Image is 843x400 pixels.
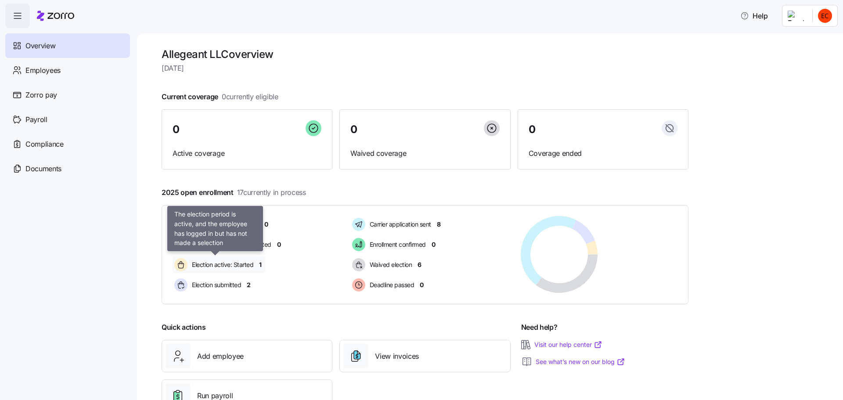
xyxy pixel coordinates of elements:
[162,47,688,61] h1: Allegeant LLC overview
[25,65,61,76] span: Employees
[818,9,832,23] img: cc97166a80db72ba115bf250c5d9a898
[350,124,357,135] span: 0
[350,148,499,159] span: Waived coverage
[534,340,602,349] a: Visit our help center
[277,240,281,249] span: 0
[367,220,431,229] span: Carrier application sent
[529,124,536,135] span: 0
[5,107,130,132] a: Payroll
[367,281,414,289] span: Deadline passed
[437,220,441,229] span: 8
[529,148,677,159] span: Coverage ended
[162,187,306,198] span: 2025 open enrollment
[5,132,130,156] a: Compliance
[420,281,424,289] span: 0
[264,220,268,229] span: 0
[25,163,61,174] span: Documents
[173,148,321,159] span: Active coverage
[733,7,775,25] button: Help
[189,240,271,249] span: Election active: Hasn't started
[5,58,130,83] a: Employees
[222,91,278,102] span: 0 currently eligible
[367,240,426,249] span: Enrollment confirmed
[536,357,625,366] a: See what’s new on our blog
[5,156,130,181] a: Documents
[5,33,130,58] a: Overview
[788,11,805,21] img: Employer logo
[162,63,688,74] span: [DATE]
[521,322,558,333] span: Need help?
[162,322,206,333] span: Quick actions
[5,83,130,107] a: Zorro pay
[189,260,253,269] span: Election active: Started
[418,260,421,269] span: 6
[432,240,436,249] span: 0
[25,40,55,51] span: Overview
[25,139,64,150] span: Compliance
[259,260,262,269] span: 1
[367,260,412,269] span: Waived election
[247,281,251,289] span: 2
[189,220,259,229] span: Pending election window
[740,11,768,21] span: Help
[237,187,306,198] span: 17 currently in process
[197,351,244,362] span: Add employee
[375,351,419,362] span: View invoices
[162,91,278,102] span: Current coverage
[189,281,241,289] span: Election submitted
[25,114,47,125] span: Payroll
[173,124,180,135] span: 0
[25,90,57,101] span: Zorro pay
